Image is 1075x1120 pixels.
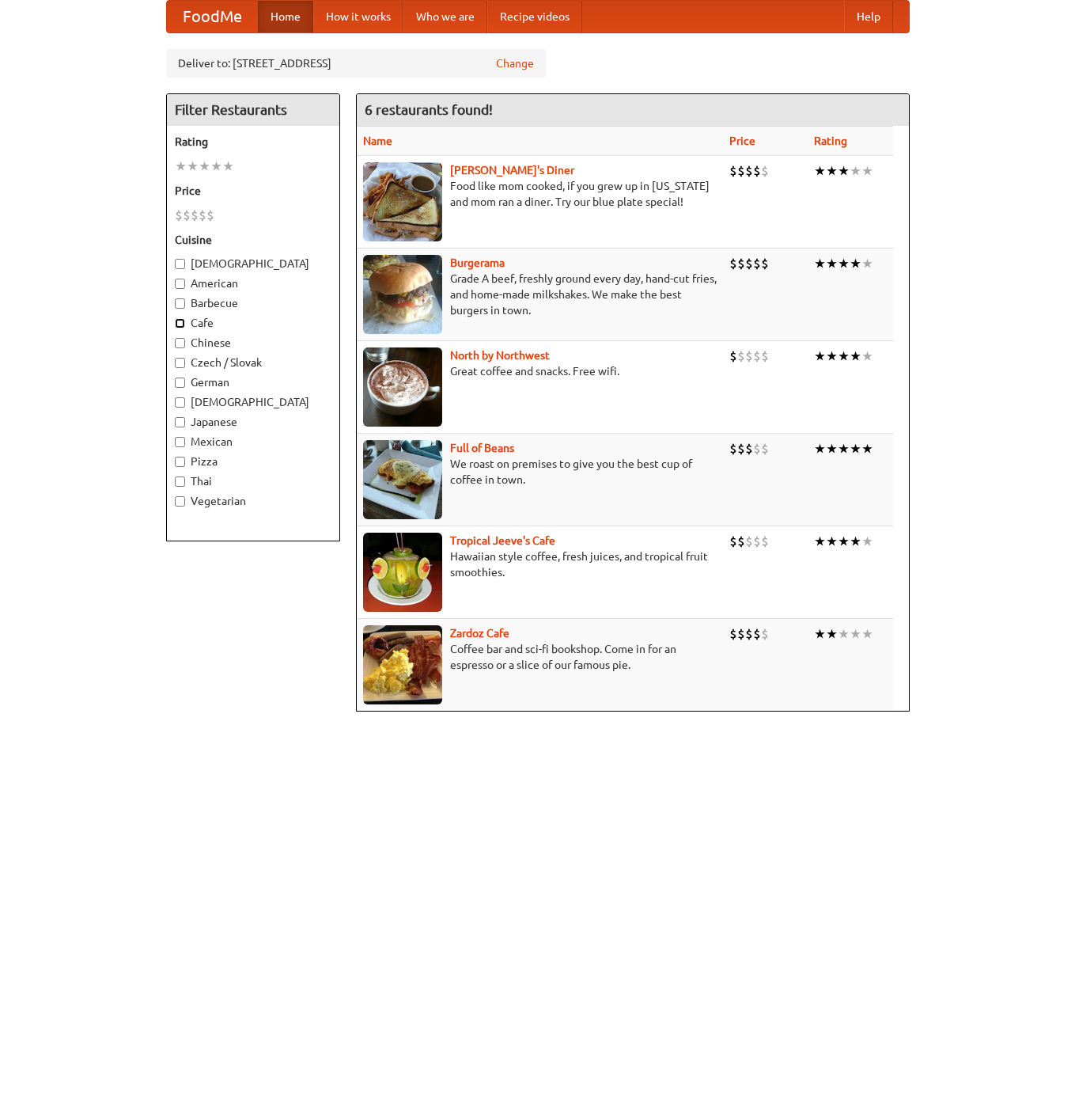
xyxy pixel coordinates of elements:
[729,625,737,643] li: $
[838,533,850,550] li: ★
[450,164,574,177] b: [PERSON_NAME]'s Diner
[166,49,546,78] div: Deliver to: [STREET_ADDRESS]
[175,394,331,410] label: [DEMOGRAPHIC_DATA]
[175,414,331,430] label: Japanese
[206,207,214,224] li: $
[175,275,331,291] label: American
[363,347,442,427] img: north.jpg
[850,533,861,550] li: ★
[814,440,826,457] li: ★
[826,440,838,457] li: ★
[814,625,826,643] li: ★
[737,625,745,643] li: $
[838,255,850,272] li: ★
[450,349,550,362] a: North by Northwest
[365,102,493,117] ng-pluralize: 6 restaurants found!
[363,641,717,673] p: Coffee bar and sci-fi bookshop. Come in for an espresso or a slice of our famous pie.
[222,158,234,175] li: ★
[175,134,331,150] h5: Rating
[861,347,873,365] li: ★
[814,135,847,147] a: Rating
[175,256,331,271] label: [DEMOGRAPHIC_DATA]
[850,440,861,457] li: ★
[363,456,717,488] p: We roast on premises to give you the best cup of coffee in town.
[363,363,717,379] p: Great coffee and snacks. Free wifi.
[861,255,873,272] li: ★
[844,1,893,32] a: Help
[745,347,753,365] li: $
[737,162,745,180] li: $
[761,347,769,365] li: $
[753,162,761,180] li: $
[745,255,753,272] li: $
[199,207,206,224] li: $
[753,625,761,643] li: $
[175,183,331,199] h5: Price
[363,162,442,241] img: sallys.jpg
[753,347,761,365] li: $
[450,442,514,454] a: Full of Beans
[487,1,582,32] a: Recipe videos
[191,207,199,224] li: $
[838,625,850,643] li: ★
[175,476,185,487] input: Thai
[745,162,753,180] li: $
[761,533,769,550] li: $
[175,437,185,447] input: Mexican
[313,1,403,32] a: How it works
[850,625,861,643] li: ★
[175,397,185,408] input: [DEMOGRAPHIC_DATA]
[861,625,873,643] li: ★
[761,162,769,180] li: $
[729,135,755,147] a: Price
[175,496,185,507] input: Vegetarian
[175,378,185,388] input: German
[183,207,191,224] li: $
[175,374,331,390] label: German
[729,440,737,457] li: $
[450,534,555,547] a: Tropical Jeeve's Cafe
[175,259,185,269] input: [DEMOGRAPHIC_DATA]
[175,298,185,309] input: Barbecue
[450,627,509,640] b: Zardoz Cafe
[175,417,185,427] input: Japanese
[729,533,737,550] li: $
[745,533,753,550] li: $
[363,135,392,147] a: Name
[838,162,850,180] li: ★
[753,255,761,272] li: $
[496,55,534,71] a: Change
[838,440,850,457] li: ★
[737,533,745,550] li: $
[175,358,185,368] input: Czech / Slovak
[175,457,185,467] input: Pizza
[363,255,442,334] img: burgerama.jpg
[814,533,826,550] li: ★
[826,625,838,643] li: ★
[450,256,505,269] a: Burgerama
[175,355,331,370] label: Czech / Slovak
[175,338,185,348] input: Chinese
[175,315,331,331] label: Cafe
[850,255,861,272] li: ★
[729,162,737,180] li: $
[175,279,185,289] input: American
[363,178,717,210] p: Food like mom cooked, if you grew up in [US_STATE] and mom ran a diner. Try our blue plate special!
[175,207,183,224] li: $
[850,162,861,180] li: ★
[861,440,873,457] li: ★
[175,318,185,328] input: Cafe
[403,1,487,32] a: Who we are
[175,232,331,248] h5: Cuisine
[761,255,769,272] li: $
[175,295,331,311] label: Barbecue
[753,533,761,550] li: $
[814,255,826,272] li: ★
[861,162,873,180] li: ★
[737,440,745,457] li: $
[363,533,442,612] img: jeeves.jpg
[826,533,838,550] li: ★
[210,158,222,175] li: ★
[167,94,339,126] h4: Filter Restaurants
